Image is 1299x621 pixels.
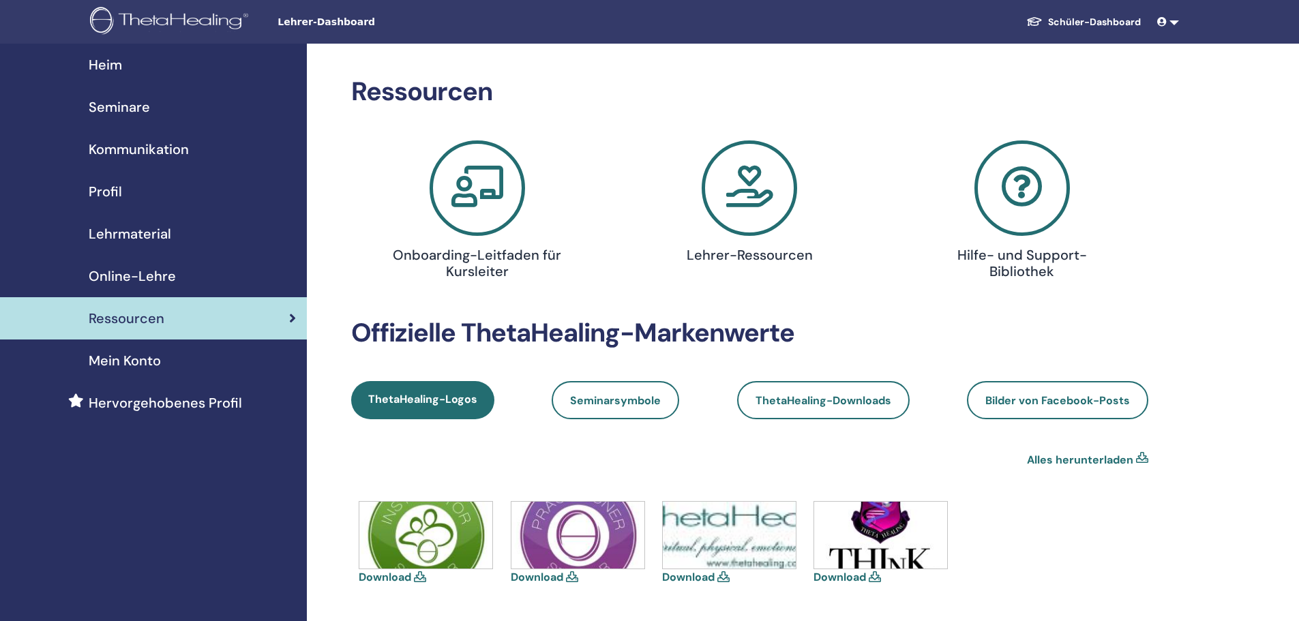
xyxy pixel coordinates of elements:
[622,140,878,269] a: Lehrer-Ressourcen
[89,55,122,75] span: Heim
[359,570,411,584] a: Download
[1027,452,1133,468] a: Alles herunterladen
[89,266,176,286] span: Online-Lehre
[1026,16,1043,27] img: graduation-cap-white.svg
[351,381,494,419] a: ThetaHealing-Logos
[552,381,679,419] a: Seminarsymbole
[660,247,839,263] h4: Lehrer-Ressourcen
[89,139,189,160] span: Kommunikation
[967,381,1148,419] a: Bilder von Facebook-Posts
[511,502,644,569] img: icons-practitioner.jpg
[894,140,1150,285] a: Hilfe- und Support-Bibliothek
[89,97,150,117] span: Seminare
[813,570,866,584] a: Download
[387,247,567,279] h4: Onboarding-Leitfaden für Kursleiter
[662,570,715,584] a: Download
[368,392,477,406] span: ThetaHealing-Logos
[351,318,1148,349] h2: Offizielle ThetaHealing-Markenwerte
[278,15,482,29] span: Lehrer-Dashboard
[737,381,910,419] a: ThetaHealing-Downloads
[89,393,242,413] span: Hervorgehobenes Profil
[90,7,253,37] img: logo.png
[89,308,164,329] span: Ressourcen
[89,224,171,244] span: Lehrmaterial
[814,502,947,569] img: think-shield.jpg
[756,393,891,408] span: ThetaHealing-Downloads
[933,247,1112,279] h4: Hilfe- und Support-Bibliothek
[511,570,563,584] a: Download
[1015,10,1152,35] a: Schüler-Dashboard
[351,76,1148,108] h2: Ressourcen
[89,350,161,371] span: Mein Konto
[359,502,492,569] img: icons-instructor.jpg
[663,502,796,569] img: thetahealing-logo-a-copy.jpg
[985,393,1130,408] span: Bilder von Facebook-Posts
[89,181,122,202] span: Profil
[349,140,606,285] a: Onboarding-Leitfaden für Kursleiter
[570,393,661,408] span: Seminarsymbole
